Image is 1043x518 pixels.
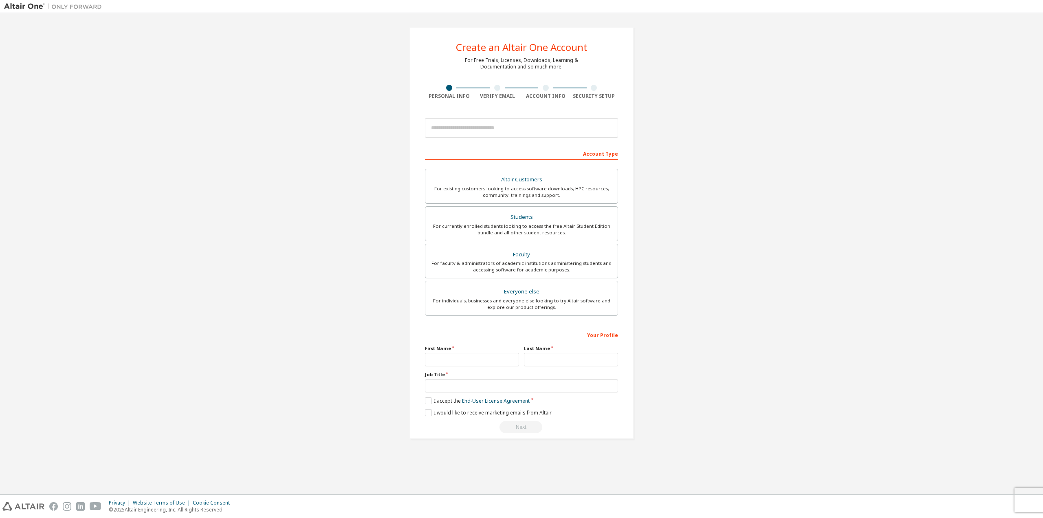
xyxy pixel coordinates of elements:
[425,371,618,378] label: Job Title
[521,93,570,99] div: Account Info
[430,298,613,311] div: For individuals, businesses and everyone else looking to try Altair software and explore our prod...
[430,185,613,198] div: For existing customers looking to access software downloads, HPC resources, community, trainings ...
[430,212,613,223] div: Students
[109,506,235,513] p: © 2025 Altair Engineering, Inc. All Rights Reserved.
[109,500,133,506] div: Privacy
[425,421,618,433] div: Read and acccept EULA to continue
[473,93,522,99] div: Verify Email
[133,500,193,506] div: Website Terms of Use
[49,502,58,511] img: facebook.svg
[4,2,106,11] img: Altair One
[425,345,519,352] label: First Name
[465,57,578,70] div: For Free Trials, Licenses, Downloads, Learning & Documentation and so much more.
[425,328,618,341] div: Your Profile
[425,397,530,404] label: I accept the
[456,42,588,52] div: Create an Altair One Account
[462,397,530,404] a: End-User License Agreement
[430,174,613,185] div: Altair Customers
[425,93,473,99] div: Personal Info
[524,345,618,352] label: Last Name
[430,223,613,236] div: For currently enrolled students looking to access the free Altair Student Edition bundle and all ...
[430,260,613,273] div: For faculty & administrators of academic institutions administering students and accessing softwa...
[430,249,613,260] div: Faculty
[570,93,618,99] div: Security Setup
[2,502,44,511] img: altair_logo.svg
[193,500,235,506] div: Cookie Consent
[90,502,101,511] img: youtube.svg
[425,147,618,160] div: Account Type
[63,502,71,511] img: instagram.svg
[430,286,613,298] div: Everyone else
[425,409,552,416] label: I would like to receive marketing emails from Altair
[76,502,85,511] img: linkedin.svg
